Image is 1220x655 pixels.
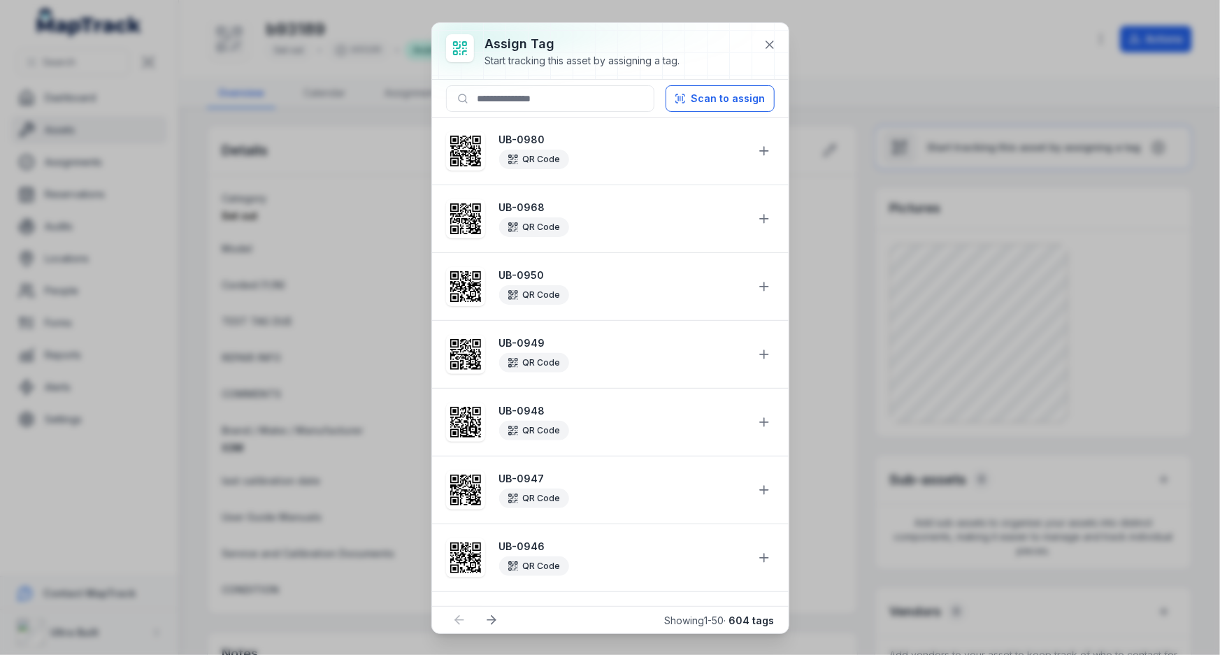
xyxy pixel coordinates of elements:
[499,336,745,350] strong: UB-0949
[499,489,569,508] div: QR Code
[499,268,745,282] strong: UB-0950
[485,34,680,54] h3: Assign tag
[499,201,745,215] strong: UB-0968
[665,614,775,626] span: Showing 1 - 50 ·
[499,133,745,147] strong: UB-0980
[499,150,569,169] div: QR Code
[499,472,745,486] strong: UB-0947
[499,404,745,418] strong: UB-0948
[499,217,569,237] div: QR Code
[666,85,775,112] button: Scan to assign
[499,353,569,373] div: QR Code
[485,54,680,68] div: Start tracking this asset by assigning a tag.
[499,556,569,576] div: QR Code
[729,614,775,626] strong: 604 tags
[499,540,745,554] strong: UB-0946
[499,285,569,305] div: QR Code
[499,421,569,440] div: QR Code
